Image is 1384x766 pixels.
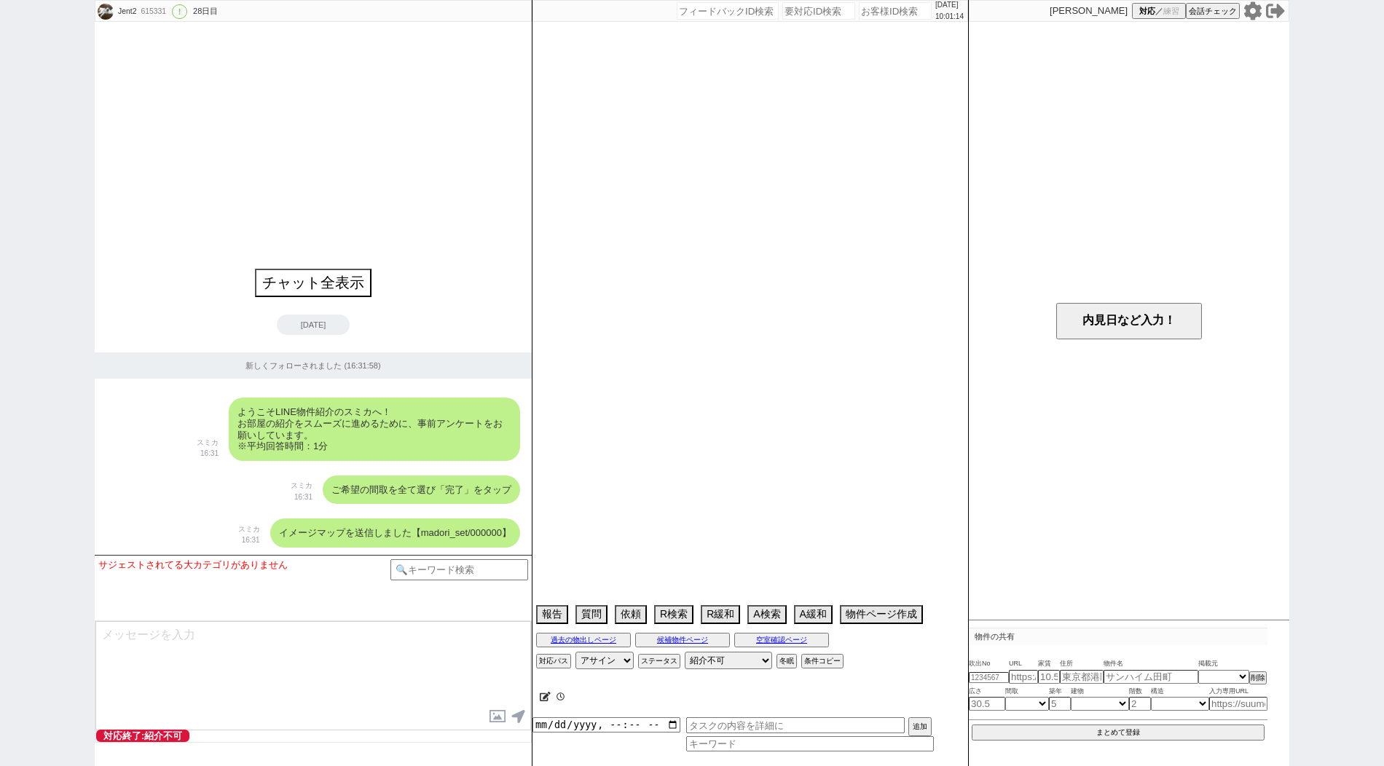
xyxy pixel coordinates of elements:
button: 依頼 [615,605,647,624]
span: 築年 [1049,686,1071,698]
button: 対応／練習 [1132,3,1186,19]
span: 建物 [1071,686,1129,698]
button: ステータス [638,654,680,668]
span: 対応 [1139,6,1155,17]
button: 報告 [536,605,568,624]
input: 1234567 [969,672,1009,683]
button: R緩和 [701,605,740,624]
input: 30.5 [969,697,1005,711]
div: Jent2 [116,6,136,17]
span: 家賃 [1038,658,1060,670]
div: イメージマップを送信しました【madori_set/000000】 [270,518,520,548]
span: 会話チェック [1189,6,1237,17]
span: 間取 [1005,686,1049,698]
span: 階数 [1129,686,1151,698]
input: サンハイム田町 [1104,670,1198,684]
span: 掲載元 [1198,658,1218,670]
div: 28日目 [193,6,218,17]
input: 要対応ID検索 [782,2,855,20]
button: 会話チェック [1186,3,1240,19]
span: 広さ [969,686,1005,698]
button: 質問 [575,605,608,624]
span: 構造 [1151,686,1209,698]
input: 東京都港区海岸３ [1060,670,1104,684]
div: 615331 [136,6,169,17]
input: 5 [1049,697,1071,711]
button: チャット全表示 [255,269,371,297]
input: キーワード [686,736,934,751]
input: 🔍キーワード検索 [390,559,528,580]
button: 内見日など入力！ [1056,303,1202,339]
button: 冬眠 [776,654,797,668]
p: 10:01:14 [935,11,964,23]
span: 吹出No [969,658,1009,670]
span: 入力専用URL [1209,686,1267,698]
p: 物件の共有 [969,628,1267,645]
span: 物件名 [1104,658,1198,670]
button: R検索 [654,605,693,624]
div: ようこそLINE物件紹介のスミカへ！ お部屋の紹介をスムーズに進めるために、事前アンケートをお願いしています。 ※平均回答時間：1分 [229,398,520,460]
button: 削除 [1249,671,1267,684]
button: 対応パス [536,654,571,668]
button: まとめて登録 [972,724,1265,741]
p: 16:31 [291,491,312,503]
button: 空室確認ページ [734,633,829,647]
input: https://suumo.jp/chintai/jnc_000022489271 [1009,670,1038,684]
button: A緩和 [794,605,833,624]
p: スミカ [197,437,219,449]
input: お客様ID検索 [859,2,932,20]
div: ! [172,4,187,19]
button: 候補物件ページ [635,633,730,647]
input: 2 [1129,697,1151,711]
button: 物件ページ作成 [840,605,923,624]
div: 新しくフォローされました (16:31:58) [95,352,532,379]
img: 0m05a98d77725134f30b0f34f50366e41b3a0b1cff53d1 [98,4,114,20]
div: ご希望の間取を全て選び「完了」をタップ [323,475,520,505]
p: 16:31 [197,448,219,459]
span: URL [1009,658,1038,670]
p: スミカ [238,524,260,535]
span: 練習 [1163,6,1179,17]
p: スミカ [291,480,312,491]
input: https://suumo.jp/chintai/jnc_000022489271 [1209,697,1267,711]
button: 条件コピー [801,654,844,668]
p: [PERSON_NAME] [1050,5,1128,17]
button: 追加 [908,717,932,736]
p: 16:31 [238,534,260,546]
div: [DATE] [277,315,350,335]
input: フィードバックID検索 [677,2,779,20]
input: 10.5 [1038,670,1060,684]
button: 過去の物出しページ [536,633,631,647]
span: 住所 [1060,658,1104,670]
input: タスクの内容を詳細に [686,717,905,733]
span: 対応終了:紹介不可 [96,730,189,742]
button: A検索 [747,605,786,624]
div: サジェストされてる大カテゴリがありません [98,559,390,571]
